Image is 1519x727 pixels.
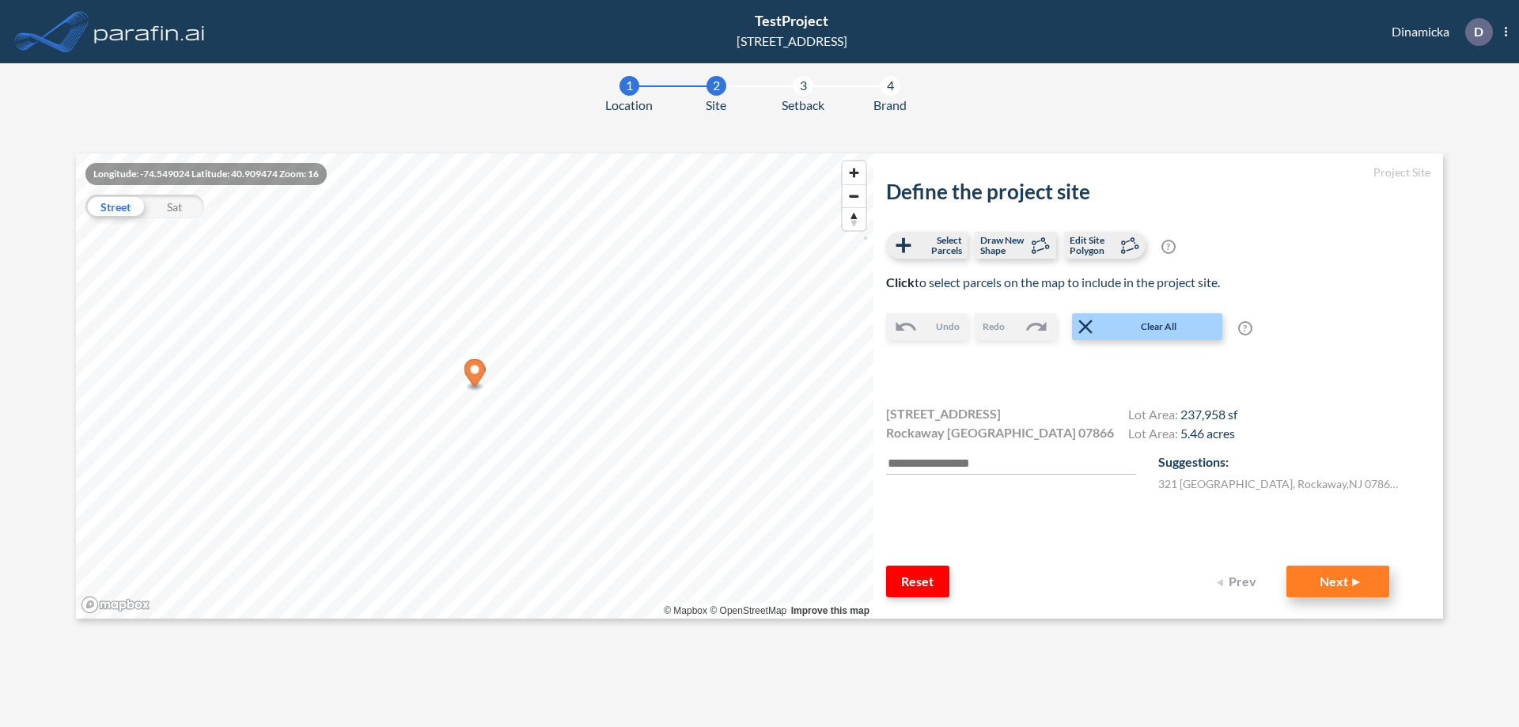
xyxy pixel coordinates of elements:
[1070,235,1116,256] span: Edit Site Polygon
[1368,18,1507,46] div: Dinamicka
[881,76,900,96] div: 4
[936,320,960,334] span: Undo
[706,76,726,96] div: 2
[1128,426,1237,445] h4: Lot Area:
[706,96,726,115] span: Site
[886,313,968,340] button: Undo
[1207,566,1271,597] button: Prev
[843,185,866,207] span: Zoom out
[85,195,145,218] div: Street
[843,184,866,207] button: Zoom out
[1158,452,1430,471] p: Suggestions:
[464,359,486,392] div: Map marker
[85,163,327,185] div: Longitude: -74.549024 Latitude: 40.909474 Zoom: 16
[980,235,1027,256] span: Draw New Shape
[873,96,907,115] span: Brand
[1180,426,1235,441] span: 5.46 acres
[81,596,150,614] a: Mapbox homepage
[1161,240,1176,254] span: ?
[664,605,707,616] a: Mapbox
[843,161,866,184] button: Zoom in
[1286,566,1389,597] button: Next
[843,208,866,230] span: Reset bearing to north
[1238,321,1252,335] span: ?
[886,180,1430,204] h2: Define the project site
[91,16,208,47] img: logo
[1128,407,1237,426] h4: Lot Area:
[886,404,1001,423] span: [STREET_ADDRESS]
[975,313,1056,340] button: Redo
[1158,475,1403,492] label: 321 [GEOGRAPHIC_DATA] , Rockaway , NJ 07866 , US
[886,275,1220,290] span: to select parcels on the map to include in the project site.
[915,235,962,256] span: Select Parcels
[1072,313,1222,340] button: Clear All
[619,76,639,96] div: 1
[983,320,1005,334] span: Redo
[886,275,915,290] b: Click
[1097,320,1221,334] span: Clear All
[737,32,847,51] div: [STREET_ADDRESS]
[794,76,813,96] div: 3
[791,605,869,616] a: Improve this map
[755,12,828,29] span: TestProject
[886,423,1114,442] span: Rockaway [GEOGRAPHIC_DATA] 07866
[605,96,653,115] span: Location
[782,96,824,115] span: Setback
[886,166,1430,180] h5: Project Site
[1474,25,1483,39] p: D
[886,566,949,597] button: Reset
[145,195,204,218] div: Sat
[710,605,786,616] a: OpenStreetMap
[1180,407,1237,422] span: 237,958 sf
[843,207,866,230] button: Reset bearing to north
[76,153,873,619] canvas: Map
